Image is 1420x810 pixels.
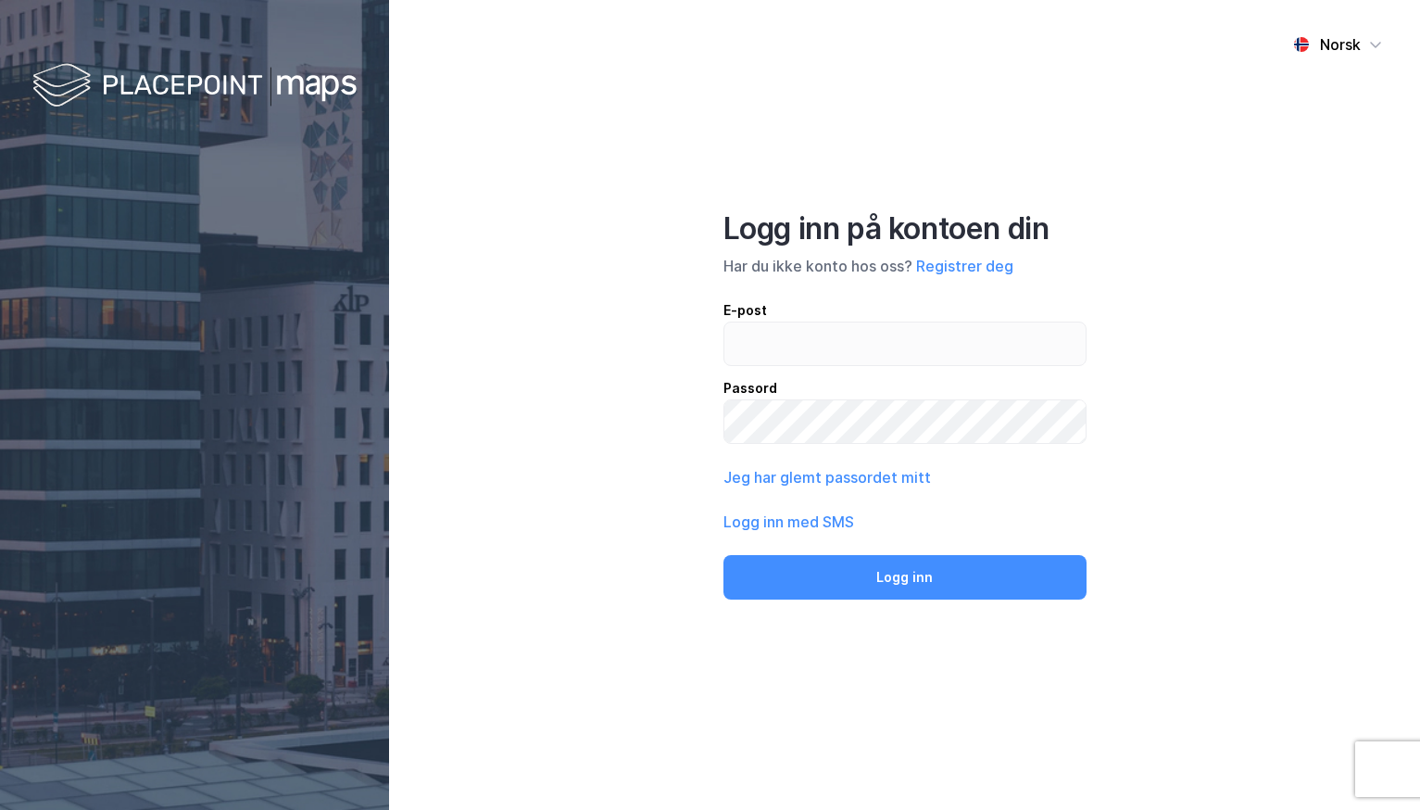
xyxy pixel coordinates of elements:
[32,59,357,114] img: logo-white.f07954bde2210d2a523dddb988cd2aa7.svg
[1320,33,1361,56] div: Norsk
[723,555,1087,600] button: Logg inn
[723,377,1087,399] div: Passord
[723,299,1087,322] div: E-post
[723,255,1087,277] div: Har du ikke konto hos oss?
[723,210,1087,247] div: Logg inn på kontoen din
[916,255,1013,277] button: Registrer deg
[723,511,854,533] button: Logg inn med SMS
[723,466,931,488] button: Jeg har glemt passordet mitt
